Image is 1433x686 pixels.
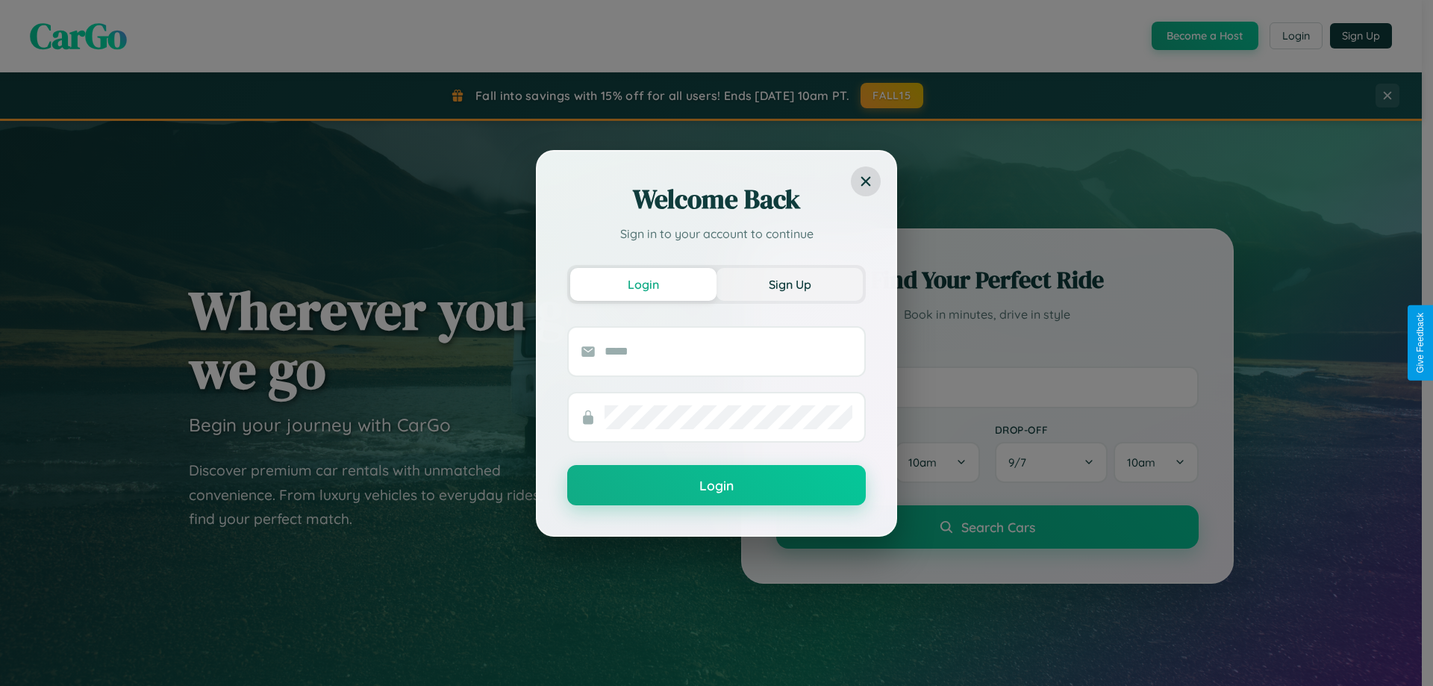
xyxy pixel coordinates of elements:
[716,268,863,301] button: Sign Up
[570,268,716,301] button: Login
[567,181,866,217] h2: Welcome Back
[1415,313,1426,373] div: Give Feedback
[567,225,866,243] p: Sign in to your account to continue
[567,465,866,505] button: Login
